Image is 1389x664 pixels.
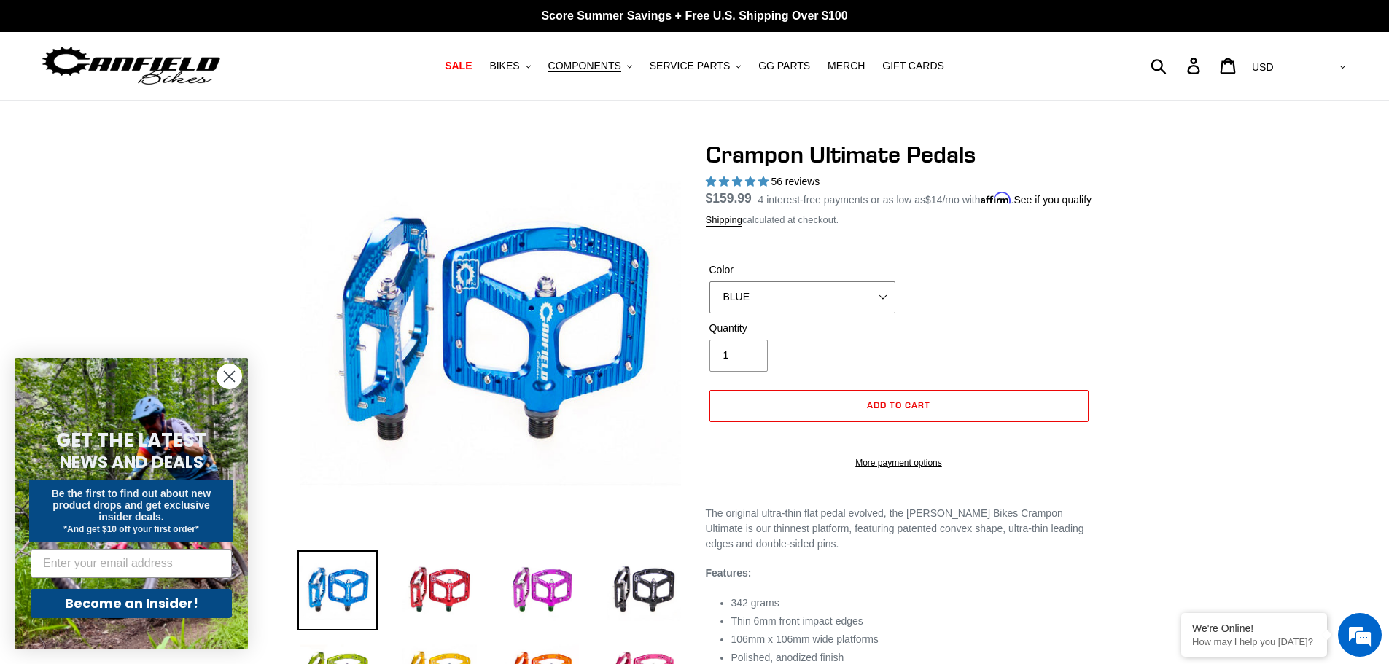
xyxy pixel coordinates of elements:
[875,56,952,76] a: GIFT CARDS
[731,595,1092,611] li: 342 grams
[981,192,1011,204] span: Affirm
[642,56,748,76] button: SERVICE PARTS
[31,549,232,578] input: Enter your email address
[731,614,1092,629] li: Thin 6mm front impact edges
[771,176,820,187] span: 56 reviews
[1159,50,1196,82] input: Search
[1192,636,1316,647] p: How may I help you today?
[820,56,872,76] a: MERCH
[56,427,206,453] span: GET THE LATEST
[650,60,730,72] span: SERVICE PARTS
[437,56,479,76] a: SALE
[40,43,222,89] img: Canfield Bikes
[706,141,1092,168] h1: Crampon Ultimate Pedals
[706,213,1092,227] div: calculated at checkout.
[731,632,1092,647] li: 106mm x 106mm wide platforms
[758,189,1092,208] p: 4 interest-free payments or as low as /mo with .
[706,214,743,227] a: Shipping
[758,60,810,72] span: GG PARTS
[400,550,480,630] img: Load image into Gallery viewer, Crampon Ultimate Pedals
[489,60,519,72] span: BIKES
[709,321,895,336] label: Quantity
[482,56,537,76] button: BIKES
[706,567,752,579] strong: Features:
[52,488,211,523] span: Be the first to find out about new product drops and get exclusive insider deals.
[709,390,1089,422] button: Add to cart
[709,262,895,278] label: Color
[604,550,684,630] img: Load image into Gallery viewer, Crampon Ultimate Pedals
[1013,194,1092,206] a: See if you qualify - Learn more about Affirm Financing (opens in modal)
[60,450,203,474] span: NEWS AND DEALS
[706,191,752,206] span: $159.99
[31,589,232,618] button: Become an Insider!
[867,399,930,410] span: Add to cart
[548,60,621,72] span: COMPONENTS
[541,56,639,76] button: COMPONENTS
[502,550,582,630] img: Load image into Gallery viewer, Crampon Ultimate Pedals
[63,524,198,534] span: *And get $10 off your first order*
[297,550,378,630] img: Load image into Gallery viewer, Crampon Ultimate Pedals
[925,194,942,206] span: $14
[751,56,817,76] a: GG PARTS
[709,456,1089,469] a: More payment options
[445,60,472,72] span: SALE
[706,176,771,187] span: 4.95 stars
[217,364,242,389] button: Close dialog
[828,60,865,72] span: MERCH
[706,506,1092,552] p: The original ultra-thin flat pedal evolved, the [PERSON_NAME] Bikes Crampon Ultimate is our thinn...
[882,60,944,72] span: GIFT CARDS
[1192,622,1316,634] div: We're Online!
